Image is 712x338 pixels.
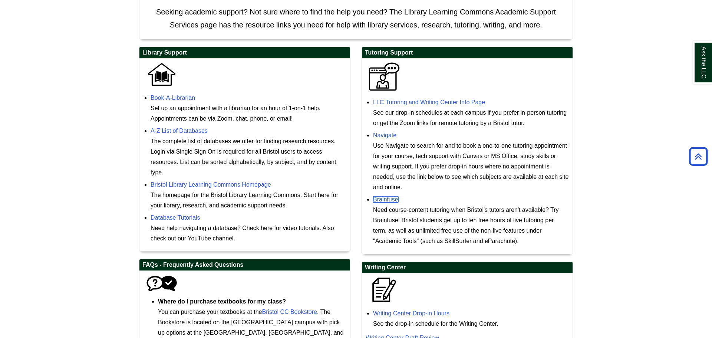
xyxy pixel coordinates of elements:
h2: Tutoring Support [362,47,573,59]
a: Writing Center Drop-in Hours [373,310,449,316]
div: See the drop-in schedule for the Writing Center. [373,319,569,329]
a: Back to Top [686,151,710,161]
div: See our drop-in schedules at each campus if you prefer in-person tutoring or get the Zoom links f... [373,108,569,128]
a: Database Tutorials [151,214,200,221]
div: The homepage for the Bristol Library Learning Commons. Start here for your library, research, and... [151,190,346,211]
span: Seeking academic support? Not sure where to find the help you need? The Library Learning Commons ... [156,8,556,29]
a: Bristol CC Bookstore [262,309,317,315]
h2: Writing Center [362,262,573,273]
a: LLC Tutoring and Writing Center Info Page [373,99,485,105]
div: Need course-content tutoring when Bristol's tutors aren't available? Try Brainfuse! Bristol stude... [373,205,569,246]
a: Brainfuse [373,196,398,203]
a: Book-A-Librarian [151,95,195,101]
a: A-Z List of Databases [151,128,208,134]
h2: Library Support [139,47,350,59]
div: Use Navigate to search for and to book a one-to-one tutoring appointment for your course, tech su... [373,141,569,193]
div: Set up an appointment with a librarian for an hour of 1-on-1 help. Appointments can be via Zoom, ... [151,103,346,124]
div: Need help navigating a database? Check here for video tutorials. Also check out our YouTube channel. [151,223,346,244]
a: Bristol Library Learning Commons Homepage [151,181,271,188]
h2: FAQs - Frequently Asked Questions [139,259,350,271]
strong: Where do I purchase textbooks for my class? [158,298,286,305]
div: The complete list of databases we offer for finding research resources. Login via Single Sign On ... [151,136,346,178]
a: Navigate [373,132,396,138]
